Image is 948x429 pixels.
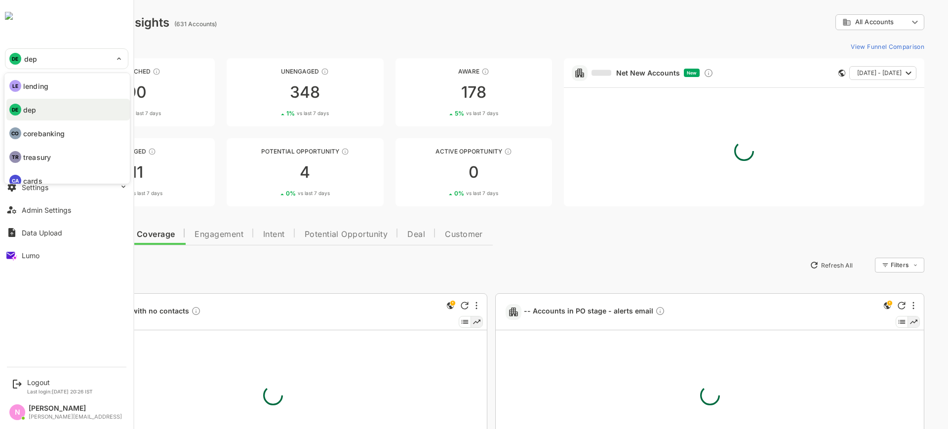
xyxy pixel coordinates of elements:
p: lending [23,81,48,91]
div: Aware [361,68,517,75]
div: Refresh [426,302,434,310]
span: Intent [229,231,250,238]
div: These accounts have just entered the buying cycle and need further nurturing [447,68,455,76]
span: vs last 7 days [263,190,295,197]
div: 0 % [420,190,464,197]
div: 4 [192,164,349,180]
span: [DATE] - [DATE] [823,67,867,79]
a: AwareThese accounts have just entered the buying cycle and need further nurturing1785%vs last 7 days [361,58,517,126]
ag: (631 Accounts) [140,20,185,28]
span: vs last 7 days [94,110,126,117]
div: Unengaged [192,68,349,75]
div: Filters [855,256,890,274]
div: 11 [24,164,180,180]
div: DE [9,104,21,116]
div: These accounts have not been engaged with for a defined time period [118,68,126,76]
div: This is a global insight. Segment selection is not applicable for this view [847,300,859,313]
span: Engagement [160,231,209,238]
span: Data Quality and Coverage [34,231,140,238]
div: CO [9,127,21,139]
div: 178 [361,84,517,100]
div: These accounts are MQAs and can be passed on to Inside Sales [307,148,315,156]
div: 5 % [420,110,464,117]
p: dep [23,105,36,115]
p: cards [23,176,42,186]
div: These accounts have not shown enough engagement and need nurturing [286,68,294,76]
div: More [441,302,443,310]
span: vs last 7 days [432,110,464,117]
span: Deal [373,231,391,238]
button: View Funnel Comparison [812,39,890,54]
button: Refresh All [771,257,823,273]
div: CA [9,175,21,187]
div: 348 [192,84,349,100]
div: Description not present [621,306,631,317]
div: LE [9,80,21,92]
div: 90 [24,84,180,100]
span: Potential Opportunity [270,231,354,238]
a: Net New Accounts [557,69,645,78]
div: All Accounts [801,13,890,32]
div: TR [9,151,21,163]
div: More [878,302,880,310]
a: UnreachedThese accounts have not been engaged with for a defined time period907%vs last 7 days [24,58,180,126]
div: Dashboard Insights [24,15,135,30]
div: All Accounts [808,18,874,27]
div: Refresh [863,302,871,310]
span: vs last 7 days [432,190,464,197]
div: 0 % [251,190,295,197]
button: New Insights [24,256,96,274]
div: 0 [361,164,517,180]
p: treasury [23,152,51,162]
a: Potential OpportunityThese accounts are MQAs and can be passed on to Inside Sales40%vs last 7 days [192,138,349,206]
div: These accounts have open opportunities which might be at any of the Sales Stages [470,148,477,156]
button: [DATE] - [DATE] [815,66,882,80]
span: Customer [410,231,448,238]
div: Potential Opportunity [192,148,349,155]
div: This card does not support filter and segments [804,70,811,77]
a: -- Accounts in PO stage - alerts emailDescription not present [489,306,634,317]
a: Active OpportunityThese accounts have open opportunities which might be at any of the Sales Stage... [361,138,517,206]
span: vs last 7 days [96,190,128,197]
div: 21 % [82,190,128,197]
div: This is a global insight. Segment selection is not applicable for this view [410,300,422,313]
div: Discover new ICP-fit accounts showing engagement — via intent surges, anonymous website visits, L... [669,68,679,78]
div: 1 % [252,110,294,117]
span: -- Accounts in PO stage - alerts email [489,306,631,317]
a: EngagedThese accounts are warm, further nurturing would qualify them to MQAs1121%vs last 7 days [24,138,180,206]
div: Description not present [157,306,166,317]
div: These accounts are warm, further nurturing would qualify them to MQAs [114,148,121,156]
span: New [652,70,662,76]
div: Filters [856,261,874,269]
span: All Accounts [821,18,859,26]
a: 67 Accounts with no contactsDescription not present [52,306,170,317]
div: Engaged [24,148,180,155]
div: Active Opportunity [361,148,517,155]
span: vs last 7 days [262,110,294,117]
a: UnengagedThese accounts have not shown enough engagement and need nurturing3481%vs last 7 days [192,58,349,126]
div: 7 % [83,110,126,117]
span: 67 Accounts with no contacts [52,306,166,317]
div: Unreached [24,68,180,75]
p: corebanking [23,128,65,139]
